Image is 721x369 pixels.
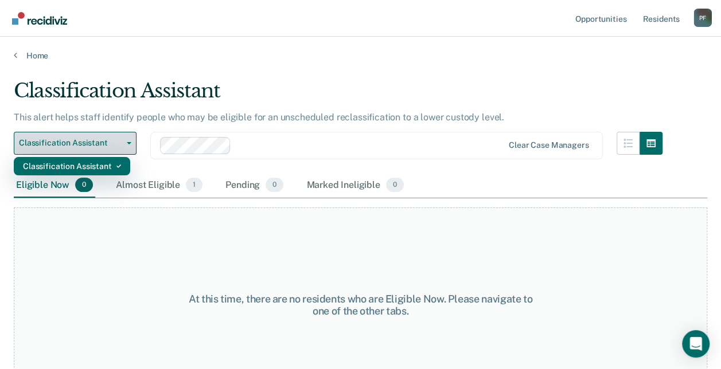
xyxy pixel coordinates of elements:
[693,9,712,27] button: Profile dropdown button
[75,178,93,193] span: 0
[682,330,710,358] div: Open Intercom Messenger
[186,178,202,193] span: 1
[304,173,406,198] div: Marked Ineligible0
[14,173,95,198] div: Eligible Now0
[386,178,404,193] span: 0
[23,157,121,175] div: Classification Assistant
[223,173,286,198] div: Pending0
[14,112,504,123] p: This alert helps staff identify people who may be eligible for an unscheduled reclassification to...
[14,79,662,112] div: Classification Assistant
[12,12,67,25] img: Recidiviz
[114,173,205,198] div: Almost Eligible1
[188,293,534,317] div: At this time, there are no residents who are Eligible Now. Please navigate to one of the other tabs.
[14,132,137,155] button: Classification Assistant
[19,138,122,148] span: Classification Assistant
[509,140,589,150] div: Clear case managers
[14,50,707,61] a: Home
[693,9,712,27] div: P F
[266,178,283,193] span: 0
